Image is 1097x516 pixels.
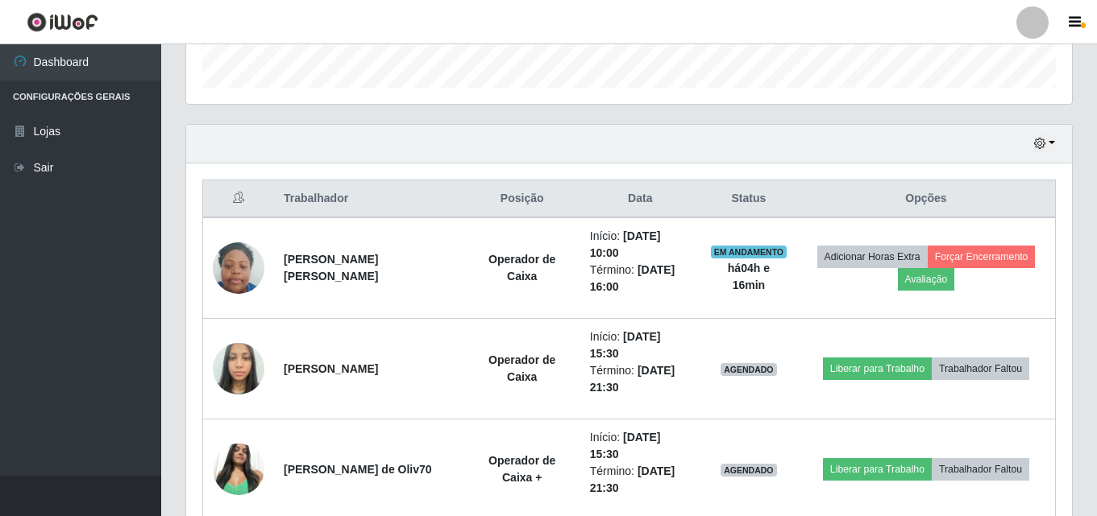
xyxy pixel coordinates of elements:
[823,357,932,380] button: Liberar para Trabalho
[700,180,797,218] th: Status
[284,362,378,375] strong: [PERSON_NAME]
[932,357,1029,380] button: Trabalhador Faltou
[488,353,555,383] strong: Operador de Caixa
[580,180,700,218] th: Data
[721,464,777,477] span: AGENDADO
[823,458,932,481] button: Liberar para Trabalho
[797,180,1056,218] th: Opções
[590,431,661,460] time: [DATE] 15:30
[898,268,955,291] button: Avaliação
[590,328,691,362] li: Início:
[213,234,264,303] img: 1709225632480.jpeg
[464,180,580,218] th: Posição
[590,228,691,262] li: Início:
[27,12,98,32] img: CoreUI Logo
[590,229,661,259] time: [DATE] 10:00
[274,180,464,218] th: Trabalhador
[590,429,691,463] li: Início:
[590,262,691,295] li: Término:
[590,463,691,497] li: Término:
[284,253,378,283] strong: [PERSON_NAME] [PERSON_NAME]
[932,458,1029,481] button: Trabalhador Faltou
[721,363,777,376] span: AGENDADO
[728,262,770,291] strong: há 04 h e 16 min
[590,362,691,396] li: Término:
[213,435,264,503] img: 1727212594442.jpeg
[711,246,787,258] span: EM ANDAMENTO
[213,334,264,402] img: 1741717048784.jpeg
[590,330,661,360] time: [DATE] 15:30
[928,246,1036,268] button: Forçar Encerramento
[817,246,928,268] button: Adicionar Horas Extra
[284,463,432,476] strong: [PERSON_NAME] de Oliv70
[488,454,555,484] strong: Operador de Caixa +
[488,253,555,283] strong: Operador de Caixa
